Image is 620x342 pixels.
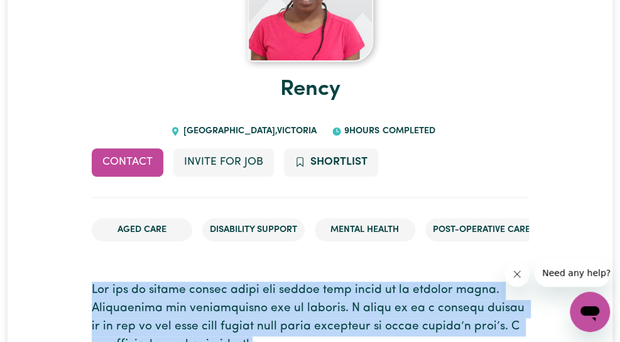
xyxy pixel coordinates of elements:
[425,218,538,242] li: Post-operative care
[535,259,610,287] iframe: Message from company
[92,148,163,176] button: Contact
[310,157,367,167] span: Shortlist
[92,218,192,242] li: Aged Care
[315,218,415,242] li: Mental Health
[284,148,379,176] button: Add to shortlist
[202,218,305,242] li: Disability Support
[173,148,274,176] button: Invite for Job
[180,126,317,136] span: [GEOGRAPHIC_DATA] , Victoria
[570,292,610,332] iframe: Button to launch messaging window
[504,262,530,287] iframe: Close message
[342,126,435,136] span: 9 hours completed
[8,9,76,19] span: Need any help?
[280,79,340,101] a: Rency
